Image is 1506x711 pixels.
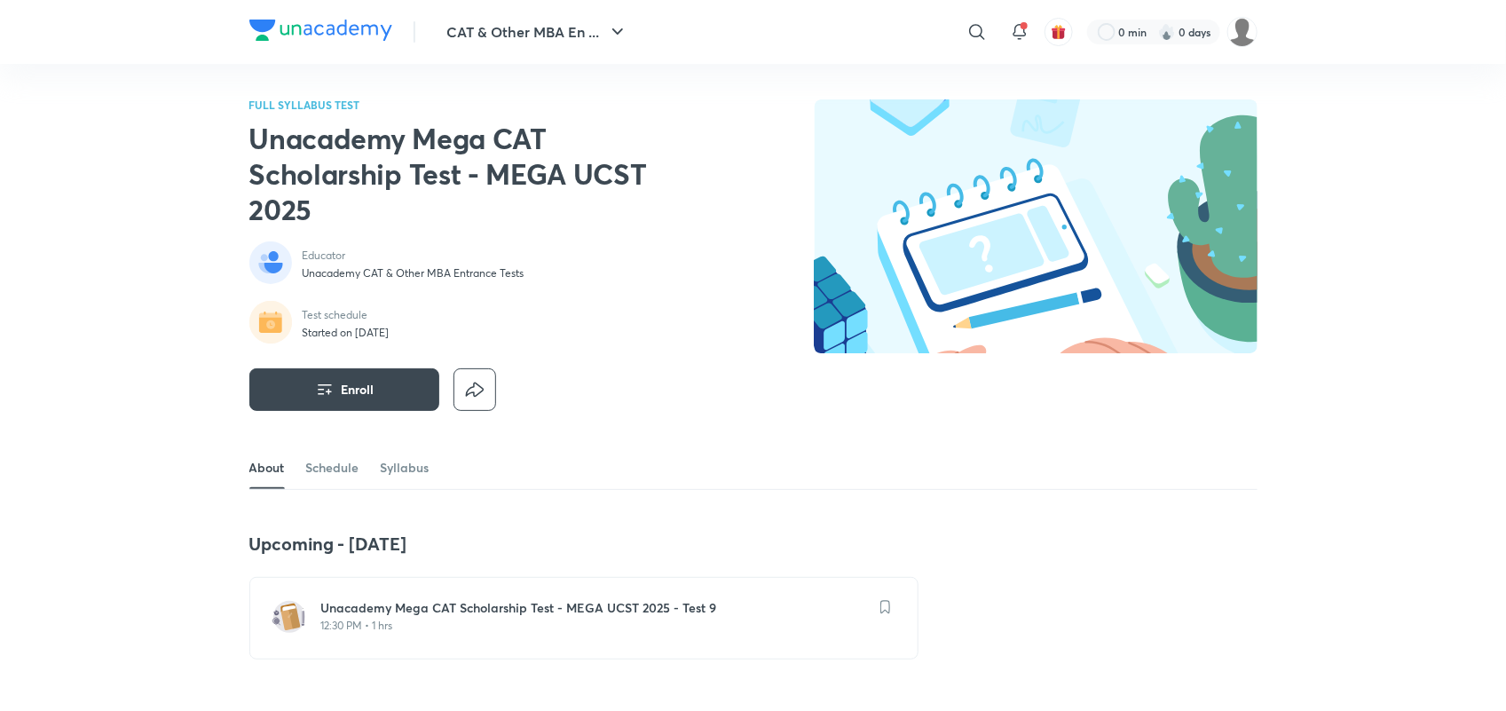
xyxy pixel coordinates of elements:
[272,599,307,635] img: test
[437,14,639,50] button: CAT & Other MBA En ...
[342,381,375,399] span: Enroll
[303,266,524,280] p: Unacademy CAT & Other MBA Entrance Tests
[303,308,390,322] p: Test schedule
[249,20,392,45] a: Company Logo
[880,600,891,614] img: save
[1051,24,1067,40] img: avatar
[249,533,919,556] h4: Upcoming - [DATE]
[303,326,390,340] p: Started on [DATE]
[303,249,524,263] p: Educator
[249,20,392,41] img: Company Logo
[249,121,704,227] h2: Unacademy Mega CAT Scholarship Test - MEGA UCST 2025
[1158,23,1176,41] img: streak
[306,446,359,489] a: Schedule
[381,446,430,489] a: Syllabus
[249,99,704,110] p: FULL SYLLABUS TEST
[1045,18,1073,46] button: avatar
[249,446,285,489] a: About
[321,599,868,617] h6: Unacademy Mega CAT Scholarship Test - MEGA UCST 2025 - Test 9
[321,619,868,633] p: 12:30 PM • 1 hrs
[249,368,439,411] button: Enroll
[1227,17,1258,47] img: Coolm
